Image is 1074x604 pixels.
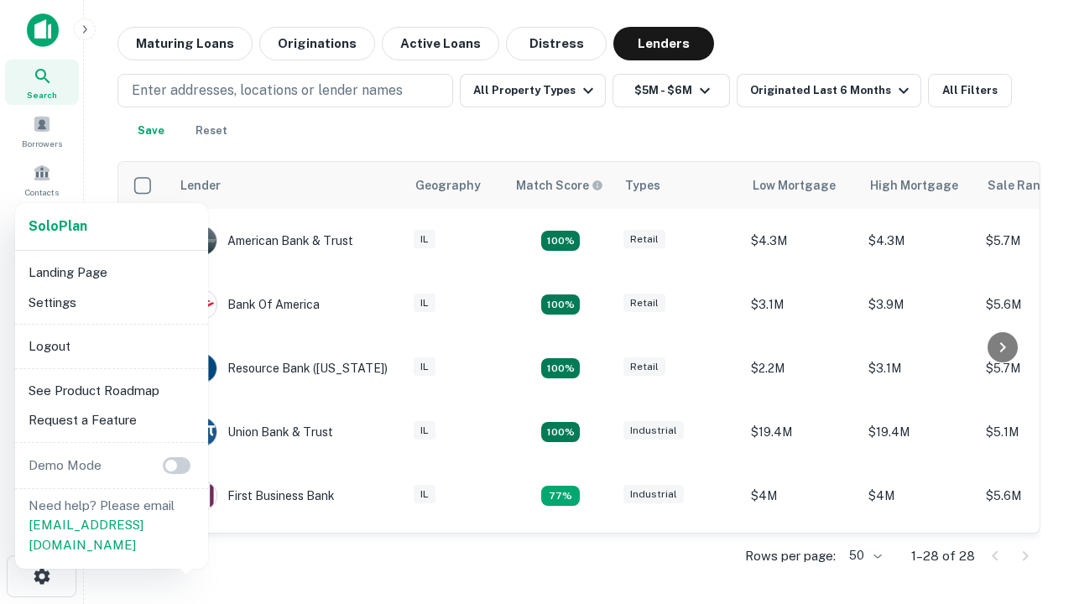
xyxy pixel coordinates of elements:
strong: Solo Plan [29,218,87,234]
p: Need help? Please email [29,496,195,555]
iframe: Chat Widget [990,416,1074,497]
li: Logout [22,331,201,362]
li: Request a Feature [22,405,201,435]
p: Demo Mode [22,456,108,476]
a: [EMAIL_ADDRESS][DOMAIN_NAME] [29,518,143,552]
li: See Product Roadmap [22,376,201,406]
li: Settings [22,288,201,318]
a: SoloPlan [29,216,87,237]
li: Landing Page [22,258,201,288]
